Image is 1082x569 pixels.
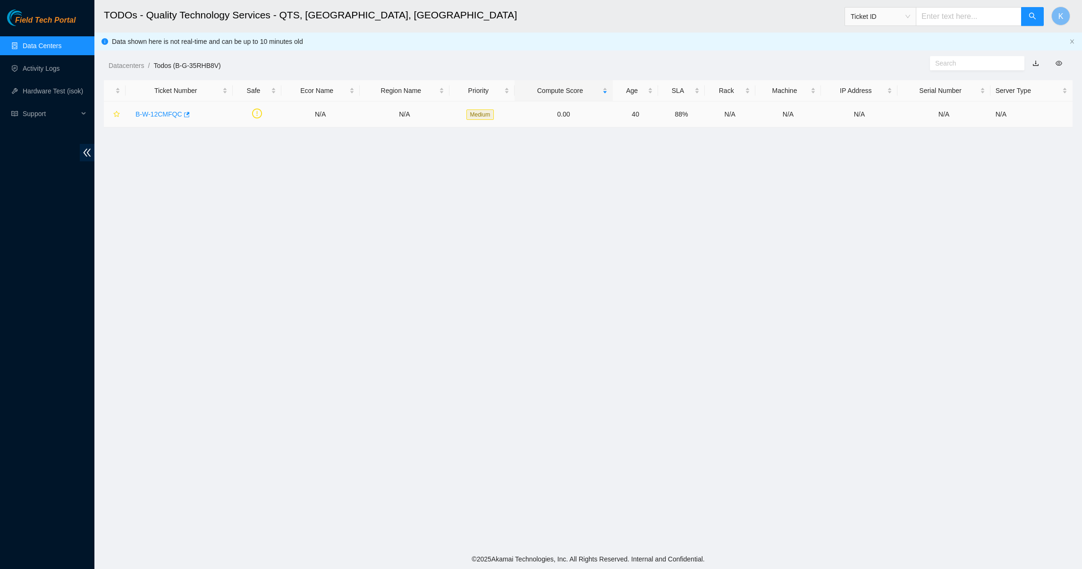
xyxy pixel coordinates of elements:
td: N/A [897,101,990,127]
td: N/A [705,101,755,127]
span: Ticket ID [851,9,910,24]
button: star [109,107,120,122]
input: Enter text here... [916,7,1022,26]
button: K [1051,7,1070,25]
a: Data Centers [23,42,61,50]
a: B-W-12CMFQC [135,110,182,118]
button: download [1025,56,1046,71]
span: exclamation-circle [252,109,262,118]
span: / [148,62,150,69]
td: 0.00 [515,101,613,127]
a: Todos (B-G-35RHB8V) [153,62,220,69]
td: N/A [281,101,360,127]
footer: © 2025 Akamai Technologies, Inc. All Rights Reserved. Internal and Confidential. [94,549,1082,569]
span: double-left [80,144,94,161]
span: Support [23,104,78,123]
td: N/A [360,101,449,127]
span: close [1069,39,1075,44]
span: search [1029,12,1036,21]
td: N/A [821,101,897,127]
span: K [1058,10,1064,22]
button: close [1069,39,1075,45]
td: N/A [990,101,1073,127]
span: Field Tech Portal [15,16,76,25]
span: Medium [466,109,494,120]
td: 40 [613,101,658,127]
a: Akamai TechnologiesField Tech Portal [7,17,76,29]
a: download [1032,59,1039,67]
a: Hardware Test (isok) [23,87,83,95]
span: read [11,110,18,117]
span: star [113,111,120,118]
a: Activity Logs [23,65,60,72]
img: Akamai Technologies [7,9,48,26]
td: 88% [658,101,705,127]
button: search [1021,7,1044,26]
span: eye [1056,60,1062,67]
input: Search [935,58,1012,68]
td: N/A [755,101,821,127]
a: Datacenters [109,62,144,69]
